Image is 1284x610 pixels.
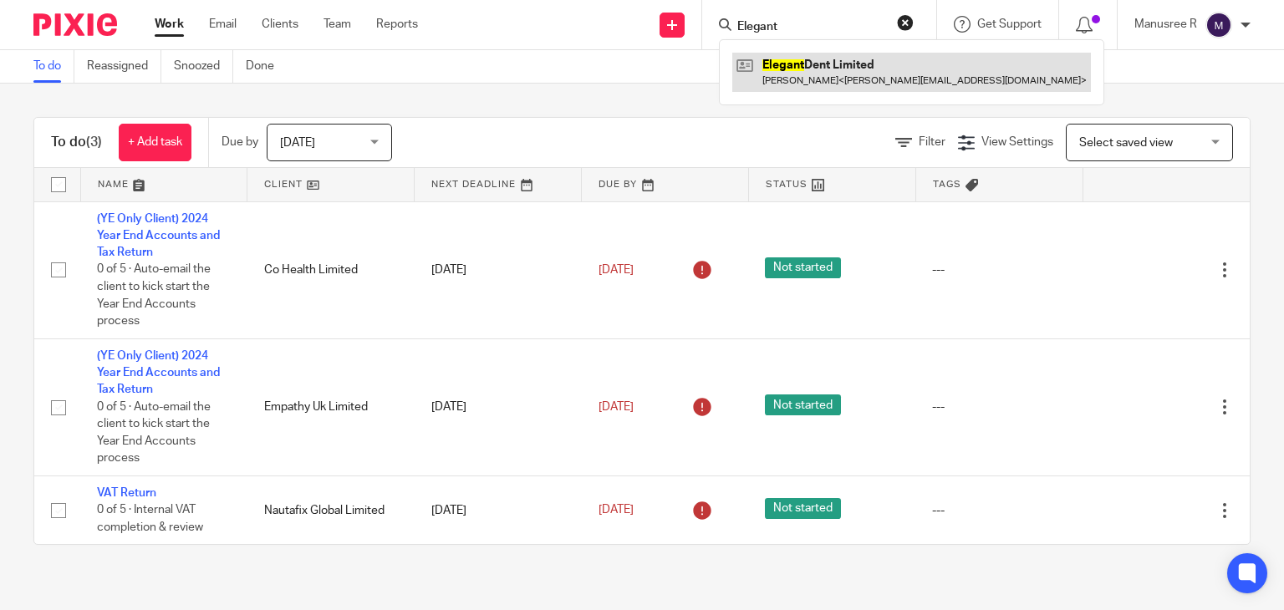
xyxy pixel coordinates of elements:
span: 0 of 5 · Auto-email the client to kick start the Year End Accounts process [97,401,211,465]
span: Not started [765,498,841,519]
span: View Settings [981,136,1053,148]
input: Search [736,20,886,35]
span: 0 of 5 · Auto-email the client to kick start the Year End Accounts process [97,264,211,328]
a: Team [324,16,351,33]
a: To do [33,50,74,83]
span: (3) [86,135,102,149]
button: Clear [897,14,914,31]
a: Email [209,16,237,33]
td: Empathy Uk Limited [247,338,415,475]
span: [DATE] [599,264,634,276]
div: --- [932,262,1066,278]
span: Filter [919,136,945,148]
a: (YE Only Client) 2024 Year End Accounts and Tax Return [97,213,220,259]
span: [DATE] [599,401,634,413]
p: Due by [222,134,258,150]
a: Reports [376,16,418,33]
img: svg%3E [1205,12,1232,38]
a: VAT Return [97,487,156,499]
td: Co Health Limited [247,201,415,338]
a: (YE Only Client) 2024 Year End Accounts and Tax Return [97,350,220,396]
td: Nautafix Global Limited [247,476,415,545]
td: [DATE] [415,201,582,338]
span: Not started [765,257,841,278]
span: Not started [765,394,841,415]
div: --- [932,502,1066,519]
span: Tags [933,180,961,189]
a: Work [155,16,184,33]
td: [DATE] [415,476,582,545]
span: [DATE] [599,505,634,516]
div: --- [932,399,1066,415]
a: Snoozed [174,50,233,83]
a: Reassigned [87,50,161,83]
a: + Add task [119,124,191,161]
p: Manusree R [1134,16,1197,33]
span: Get Support [977,18,1042,30]
img: Pixie [33,13,117,36]
a: Clients [262,16,298,33]
h1: To do [51,134,102,151]
span: Select saved view [1079,137,1173,149]
a: Done [246,50,287,83]
span: 0 of 5 · Internal VAT completion & review [97,505,203,534]
td: [DATE] [415,338,582,475]
span: [DATE] [280,137,315,149]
